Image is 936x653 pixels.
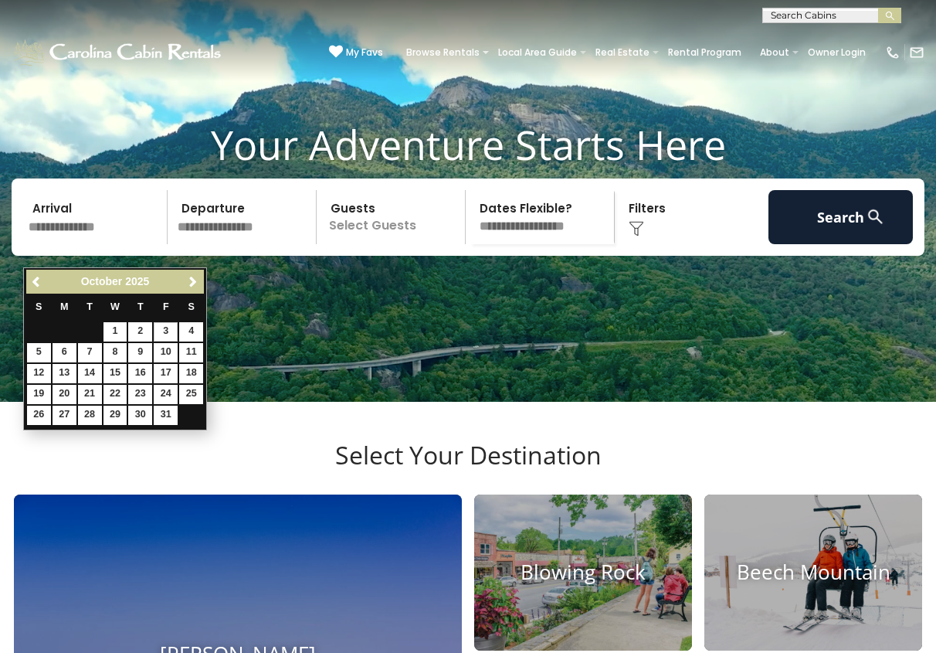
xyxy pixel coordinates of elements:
a: 14 [78,364,102,383]
p: Select Guests [321,190,465,244]
a: 19 [27,385,51,404]
a: 4 [179,322,203,342]
a: Blowing Rock [474,495,692,651]
a: 18 [179,364,203,383]
a: 26 [27,406,51,425]
span: Thursday [137,301,144,312]
img: search-regular-white.png [866,207,885,226]
a: 8 [103,343,127,362]
a: 1 [103,322,127,342]
a: Browse Rentals [398,42,487,63]
a: 15 [103,364,127,383]
span: Tuesday [86,301,93,312]
button: Search [768,190,913,244]
h3: Select Your Destination [12,440,924,495]
span: 2025 [125,275,149,287]
a: My Favs [329,45,383,60]
a: 6 [53,343,76,362]
span: My Favs [346,46,383,60]
h4: Beech Mountain [704,561,922,585]
a: 9 [128,343,152,362]
span: Next [187,276,199,288]
a: Next [183,272,202,291]
a: 17 [154,364,178,383]
a: Previous [28,272,47,291]
a: 3 [154,322,178,342]
a: 12 [27,364,51,383]
a: 2 [128,322,152,342]
img: phone-regular-white.png [885,45,900,60]
a: Beech Mountain [704,495,922,651]
span: October [81,275,123,287]
h1: Your Adventure Starts Here [12,121,924,168]
a: 29 [103,406,127,425]
span: Wednesday [110,301,120,312]
img: filter--v1.png [629,221,644,236]
span: Saturday [188,301,195,312]
a: About [752,42,797,63]
a: 27 [53,406,76,425]
a: 23 [128,385,152,404]
a: 24 [154,385,178,404]
a: Rental Program [660,42,749,63]
a: 11 [179,343,203,362]
a: 5 [27,343,51,362]
a: 25 [179,385,203,404]
a: 28 [78,406,102,425]
span: Sunday [36,301,42,312]
a: Real Estate [588,42,657,63]
a: 30 [128,406,152,425]
h4: Blowing Rock [474,561,692,585]
span: Friday [163,301,169,312]
a: 7 [78,343,102,362]
img: mail-regular-white.png [909,45,924,60]
a: Local Area Guide [490,42,585,63]
a: 10 [154,343,178,362]
a: 13 [53,364,76,383]
a: 31 [154,406,178,425]
a: 21 [78,385,102,404]
a: 16 [128,364,152,383]
a: 20 [53,385,76,404]
span: Previous [31,276,43,288]
img: White-1-1-2.png [12,37,226,68]
span: Monday [60,301,69,312]
a: 22 [103,385,127,404]
a: Owner Login [800,42,873,63]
